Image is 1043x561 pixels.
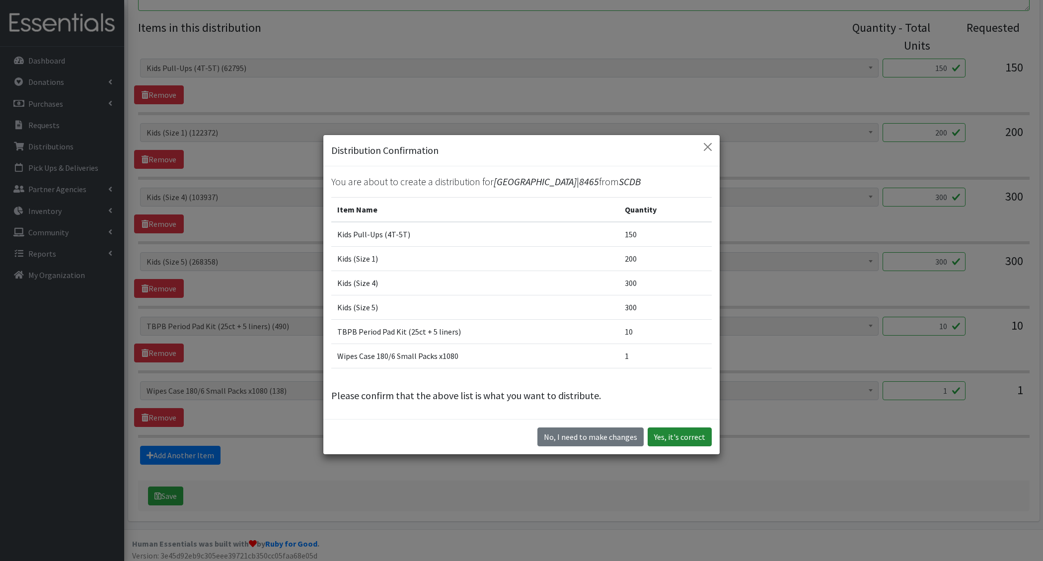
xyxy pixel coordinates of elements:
th: Quantity [619,197,712,222]
td: Wipes Case 180/6 Small Packs x1080 [331,344,619,368]
p: Please confirm that the above list is what you want to distribute. [331,388,712,403]
td: 200 [619,246,712,271]
button: Close [700,139,716,155]
td: 300 [619,271,712,295]
td: TBPB Period Pad Kit (25ct + 5 liners) [331,319,619,344]
th: Item Name [331,197,619,222]
button: No I need to make changes [537,427,644,446]
button: Yes, it's correct [648,427,712,446]
td: 1 [619,344,712,368]
td: Kids (Size 1) [331,246,619,271]
p: You are about to create a distribution for from [331,174,712,189]
td: Kids Pull-Ups (4T-5T) [331,222,619,247]
span: [GEOGRAPHIC_DATA]|8465 [494,175,599,188]
td: Kids (Size 5) [331,295,619,319]
td: 300 [619,295,712,319]
td: 10 [619,319,712,344]
td: 150 [619,222,712,247]
td: Kids (Size 4) [331,271,619,295]
h5: Distribution Confirmation [331,143,439,158]
span: SCDB [619,175,641,188]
